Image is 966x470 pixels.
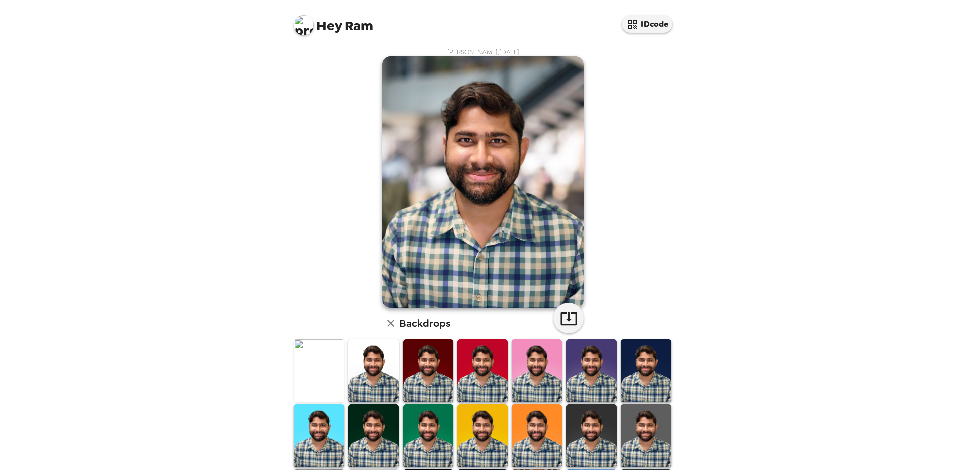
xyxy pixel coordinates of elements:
[294,15,314,35] img: profile pic
[399,315,450,331] h6: Backdrops
[622,15,672,33] button: IDcode
[294,339,344,402] img: Original
[382,56,584,308] img: user
[294,10,373,33] span: Ram
[316,17,342,35] span: Hey
[447,48,519,56] span: [PERSON_NAME] , [DATE]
